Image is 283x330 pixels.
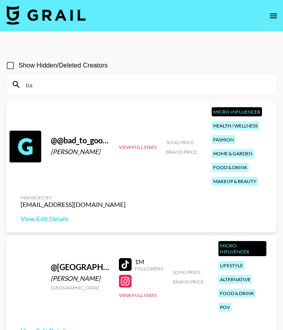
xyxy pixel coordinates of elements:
[6,6,86,25] img: Grail Talent
[218,289,256,298] div: food & drink
[51,148,109,156] div: [PERSON_NAME]
[119,144,157,150] button: View Full Stats
[51,285,109,291] div: [GEOGRAPHIC_DATA]
[51,135,109,145] div: @ @bad_to_good_influence
[212,149,254,158] div: home & garden
[212,135,235,144] div: fashion
[212,163,249,172] div: food & drink
[119,292,157,298] button: View Full Stats
[166,149,198,155] span: Brand Price:
[166,139,195,145] span: Song Price:
[19,61,108,70] span: Show Hidden/Deleted Creators
[266,8,281,24] button: open drawer
[21,215,126,223] a: View/Edit Details
[51,274,109,282] div: [PERSON_NAME]
[218,303,231,312] div: pov
[135,258,163,266] div: 1M
[218,275,252,284] div: alternative
[212,107,262,116] div: Micro-Influencer
[21,195,126,201] div: Managed By
[173,269,202,275] span: Song Price:
[21,78,272,91] input: Search by User Name
[51,262,109,272] div: @ [GEOGRAPHIC_DATA]
[173,279,205,285] span: Brand Price:
[218,261,245,270] div: lifestyle
[212,121,259,130] div: health / wellness
[218,241,266,256] div: Micro-Influencer
[212,177,258,186] div: makeup & beauty
[135,266,163,272] div: Followers
[21,201,126,208] div: [EMAIL_ADDRESS][DOMAIN_NAME]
